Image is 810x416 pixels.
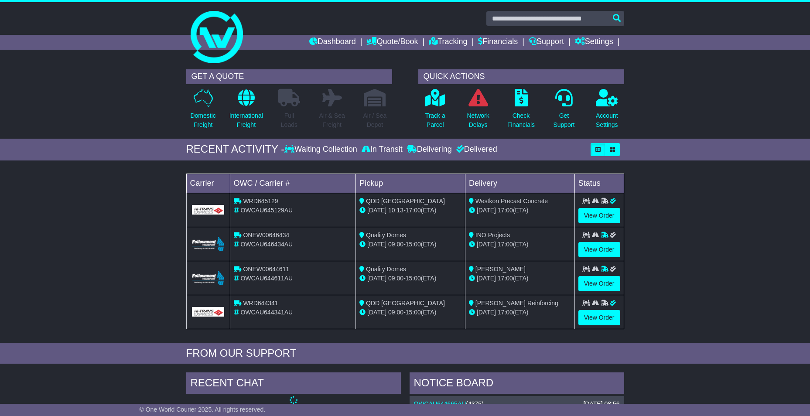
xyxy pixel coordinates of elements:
span: OWCAU644611AU [240,275,293,282]
span: WRD645129 [243,198,278,205]
a: OWCAU644665AU [414,400,466,407]
a: AccountSettings [595,89,619,134]
span: [DATE] [477,207,496,214]
span: 15:00 [406,275,421,282]
span: ONEW00644611 [243,266,289,273]
div: GET A QUOTE [186,69,392,84]
div: FROM OUR SUPPORT [186,347,624,360]
span: OWCAU645129AU [240,207,293,214]
a: InternationalFreight [229,89,263,134]
span: QDD [GEOGRAPHIC_DATA] [366,198,445,205]
div: (ETA) [469,274,571,283]
p: Air / Sea Depot [363,111,387,130]
div: (ETA) [469,206,571,215]
div: RECENT ACTIVITY - [186,143,285,156]
div: - (ETA) [359,240,461,249]
div: (ETA) [469,240,571,249]
div: - (ETA) [359,308,461,317]
div: - (ETA) [359,206,461,215]
span: Quality Domes [366,232,406,239]
p: Track a Parcel [425,111,445,130]
div: ( ) [414,400,620,408]
span: ONEW00646434 [243,232,289,239]
span: 09:00 [388,241,403,248]
td: Pickup [356,174,465,193]
span: 4375 [468,400,482,407]
span: 17:00 [498,241,513,248]
img: Followmont_Transport.png [192,237,225,251]
a: Support [529,35,564,50]
span: [DATE] [367,207,386,214]
span: 10:13 [388,207,403,214]
a: GetSupport [553,89,575,134]
td: Carrier [186,174,230,193]
span: QDD [GEOGRAPHIC_DATA] [366,300,445,307]
span: [DATE] [477,275,496,282]
span: [DATE] [477,241,496,248]
td: Status [574,174,624,193]
div: RECENT CHAT [186,372,401,396]
p: Full Loads [278,111,300,130]
p: Account Settings [596,111,618,130]
span: OWCAU644341AU [240,309,293,316]
a: View Order [578,310,620,325]
td: OWC / Carrier # [230,174,356,193]
span: 15:00 [406,241,421,248]
p: Check Financials [507,111,535,130]
a: Tracking [429,35,467,50]
a: NetworkDelays [466,89,489,134]
a: View Order [578,242,620,257]
div: [DATE] 08:56 [583,400,619,408]
div: QUICK ACTIONS [418,69,624,84]
div: In Transit [359,145,405,154]
div: Delivering [405,145,454,154]
div: Waiting Collection [284,145,359,154]
span: 17:00 [498,309,513,316]
span: [DATE] [367,241,386,248]
a: Track aParcel [425,89,446,134]
p: Network Delays [467,111,489,130]
img: GetCarrierServiceLogo [192,307,225,317]
p: Get Support [553,111,574,130]
span: 09:00 [388,309,403,316]
a: DomesticFreight [190,89,216,134]
a: Dashboard [309,35,356,50]
span: OWCAU646434AU [240,241,293,248]
a: View Order [578,276,620,291]
div: Delivered [454,145,497,154]
img: Followmont_Transport.png [192,271,225,285]
span: [PERSON_NAME] [475,266,526,273]
span: 17:00 [498,207,513,214]
p: Domestic Freight [190,111,215,130]
span: [DATE] [367,275,386,282]
span: © One World Courier 2025. All rights reserved. [140,406,266,413]
span: WRD644341 [243,300,278,307]
span: INO Projects [475,232,510,239]
img: GetCarrierServiceLogo [192,205,225,215]
span: Westkon Precast Concrete [475,198,548,205]
a: CheckFinancials [507,89,535,134]
span: 17:00 [406,207,421,214]
span: 17:00 [498,275,513,282]
a: Quote/Book [366,35,418,50]
a: View Order [578,208,620,223]
a: Financials [478,35,518,50]
span: 09:00 [388,275,403,282]
div: NOTICE BOARD [410,372,624,396]
span: Quality Domes [366,266,406,273]
span: [DATE] [367,309,386,316]
td: Delivery [465,174,574,193]
a: Settings [575,35,613,50]
p: International Freight [229,111,263,130]
p: Air & Sea Freight [319,111,345,130]
div: - (ETA) [359,274,461,283]
span: [PERSON_NAME] Reinforcing [475,300,558,307]
span: [DATE] [477,309,496,316]
div: (ETA) [469,308,571,317]
span: 15:00 [406,309,421,316]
